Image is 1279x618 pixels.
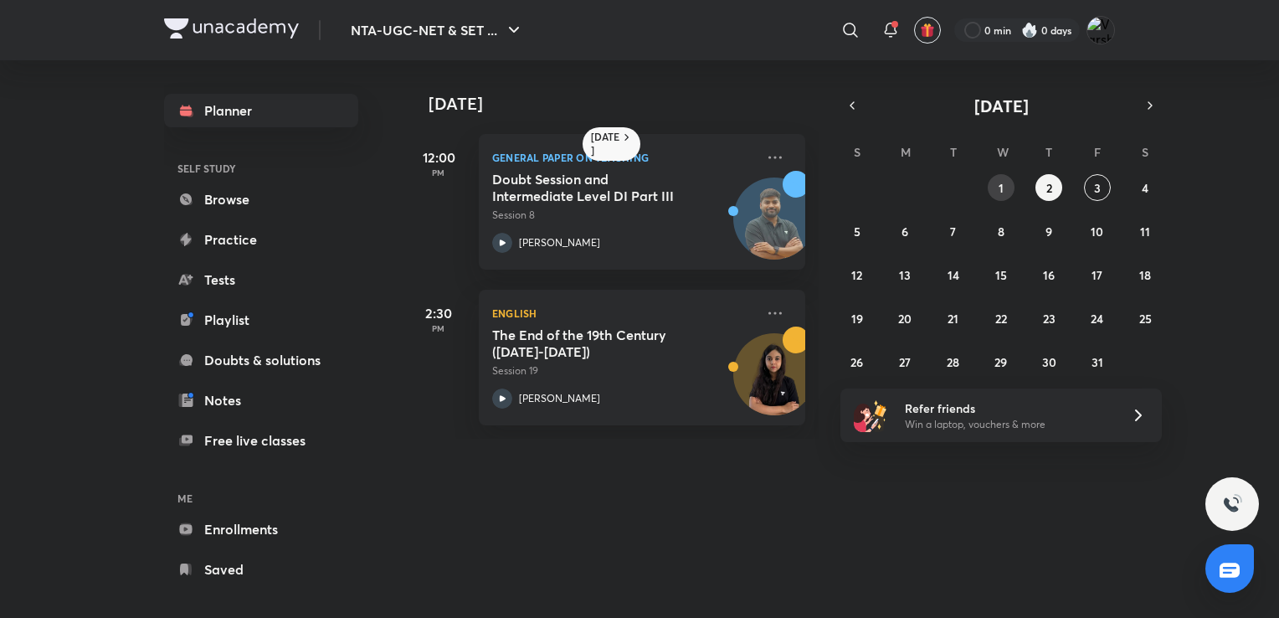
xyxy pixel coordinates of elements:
[1142,180,1148,196] abbr: October 4, 2025
[1035,174,1062,201] button: October 2, 2025
[519,391,600,406] p: [PERSON_NAME]
[164,512,358,546] a: Enrollments
[164,303,358,337] a: Playlist
[519,235,600,250] p: [PERSON_NAME]
[851,311,863,327] abbr: October 19, 2025
[1132,218,1158,245] button: October 11, 2025
[988,348,1014,375] button: October 29, 2025
[920,23,935,38] img: avatar
[995,311,1007,327] abbr: October 22, 2025
[1139,267,1151,283] abbr: October 18, 2025
[997,144,1009,160] abbr: Wednesday
[1094,180,1101,196] abbr: October 3, 2025
[844,305,871,332] button: October 19, 2025
[940,261,967,288] button: October 14, 2025
[844,218,871,245] button: October 5, 2025
[854,224,860,239] abbr: October 5, 2025
[492,363,755,379] p: Session 19
[164,424,358,457] a: Free live classes
[1035,348,1062,375] button: October 30, 2025
[1092,267,1102,283] abbr: October 17, 2025
[940,218,967,245] button: October 7, 2025
[891,218,918,245] button: October 6, 2025
[1140,224,1150,239] abbr: October 11, 2025
[1035,218,1062,245] button: October 9, 2025
[864,94,1138,117] button: [DATE]
[1084,305,1111,332] button: October 24, 2025
[1132,305,1158,332] button: October 25, 2025
[844,348,871,375] button: October 26, 2025
[164,343,358,377] a: Doubts & solutions
[988,218,1014,245] button: October 8, 2025
[988,305,1014,332] button: October 22, 2025
[851,267,862,283] abbr: October 12, 2025
[1084,218,1111,245] button: October 10, 2025
[844,261,871,288] button: October 12, 2025
[1035,261,1062,288] button: October 16, 2025
[164,94,358,127] a: Planner
[950,224,956,239] abbr: October 7, 2025
[891,305,918,332] button: October 20, 2025
[341,13,534,47] button: NTA-UGC-NET & SET ...
[164,18,299,39] img: Company Logo
[164,384,358,417] a: Notes
[1091,224,1103,239] abbr: October 10, 2025
[1046,180,1052,196] abbr: October 2, 2025
[164,553,358,586] a: Saved
[891,348,918,375] button: October 27, 2025
[994,354,1007,370] abbr: October 29, 2025
[1043,267,1055,283] abbr: October 16, 2025
[854,399,887,432] img: referral
[405,323,472,333] p: PM
[850,354,863,370] abbr: October 26, 2025
[1021,22,1038,39] img: streak
[405,147,472,167] h5: 12:00
[164,484,358,512] h6: ME
[891,261,918,288] button: October 13, 2025
[899,267,911,283] abbr: October 13, 2025
[164,263,358,296] a: Tests
[1094,144,1101,160] abbr: Friday
[1091,311,1103,327] abbr: October 24, 2025
[1035,305,1062,332] button: October 23, 2025
[854,144,860,160] abbr: Sunday
[898,311,912,327] abbr: October 20, 2025
[940,305,967,332] button: October 21, 2025
[1132,174,1158,201] button: October 4, 2025
[734,187,814,267] img: Avatar
[492,208,755,223] p: Session 8
[1084,348,1111,375] button: October 31, 2025
[999,180,1004,196] abbr: October 1, 2025
[901,224,908,239] abbr: October 6, 2025
[940,348,967,375] button: October 28, 2025
[914,17,941,44] button: avatar
[948,267,959,283] abbr: October 14, 2025
[950,144,957,160] abbr: Tuesday
[734,342,814,423] img: Avatar
[164,18,299,43] a: Company Logo
[948,311,958,327] abbr: October 21, 2025
[995,267,1007,283] abbr: October 15, 2025
[974,95,1029,117] span: [DATE]
[492,171,701,204] h5: Doubt Session and Intermediate Level DI Part III
[988,261,1014,288] button: October 15, 2025
[429,94,822,114] h4: [DATE]
[947,354,959,370] abbr: October 28, 2025
[405,303,472,323] h5: 2:30
[901,144,911,160] abbr: Monday
[591,131,620,157] h6: [DATE]
[1045,144,1052,160] abbr: Thursday
[1045,224,1052,239] abbr: October 9, 2025
[899,354,911,370] abbr: October 27, 2025
[492,147,755,167] p: General Paper on Teaching
[1084,261,1111,288] button: October 17, 2025
[1139,311,1152,327] abbr: October 25, 2025
[1092,354,1103,370] abbr: October 31, 2025
[492,327,701,360] h5: The End of the 19th Century (1890-1900)
[1132,261,1158,288] button: October 18, 2025
[998,224,1004,239] abbr: October 8, 2025
[905,417,1111,432] p: Win a laptop, vouchers & more
[1222,494,1242,514] img: ttu
[492,303,755,323] p: English
[1043,311,1056,327] abbr: October 23, 2025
